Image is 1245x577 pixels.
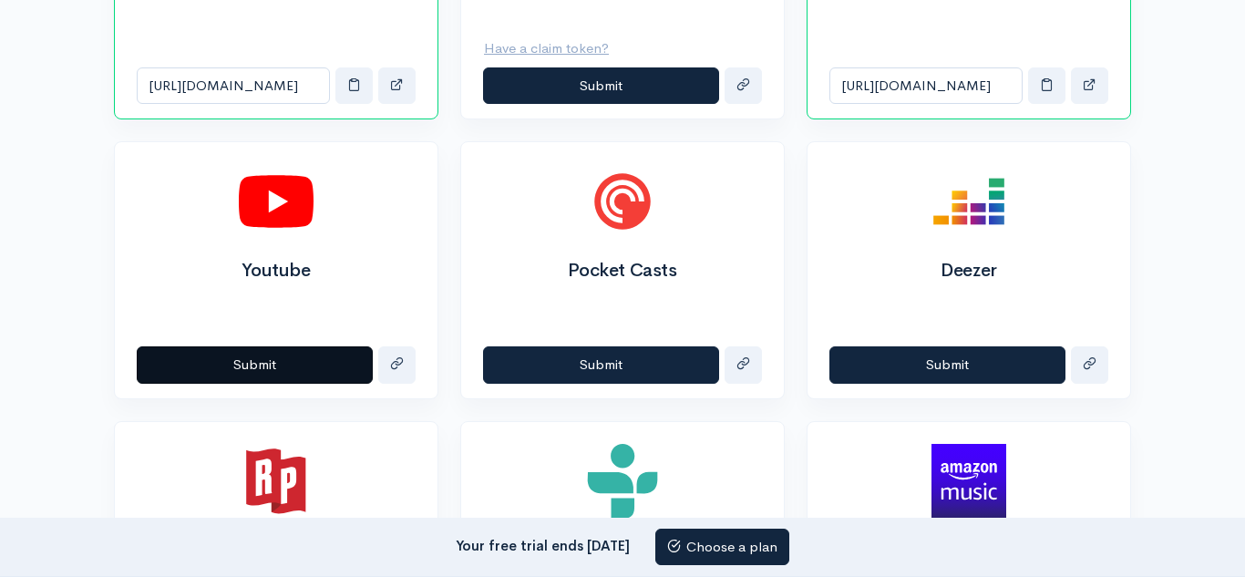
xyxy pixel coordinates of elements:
img: Deezer logo [931,164,1006,239]
a: Choose a plan [655,529,789,566]
input: RSS Feed link [137,67,330,105]
button: Have a claim token? [483,30,621,67]
button: Submit [829,346,1065,384]
iframe: gist-messenger-bubble-iframe [1183,515,1227,559]
h2: Pocket Casts [483,261,762,281]
button: Submit [137,346,373,384]
img: RadioPublic logo [239,444,314,519]
img: Pocket Casts logo [585,164,660,239]
h2: Youtube [137,261,416,281]
img: TuneIn logo [585,444,660,519]
img: Youtube logo [239,164,314,239]
input: Spotify Podcasts link [829,67,1023,105]
button: Submit [483,346,719,384]
strong: Your free trial ends [DATE] [456,536,630,553]
u: Have a claim token? [484,39,609,57]
button: Submit [483,67,719,105]
h2: Deezer [829,261,1108,281]
img: Amazon Music & Audible logo [931,444,1006,519]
